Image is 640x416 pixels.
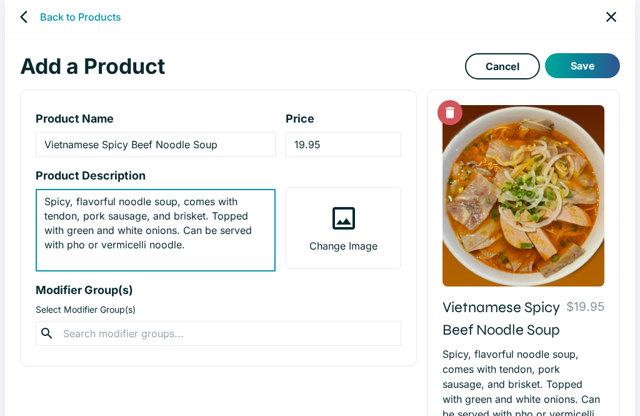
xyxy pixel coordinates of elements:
[40,10,121,25] a: Back to Products
[20,54,465,80] h1: Add a Product
[465,54,540,80] a: Cancel
[36,168,276,185] p: Product Description
[597,4,625,31] a: close
[36,111,276,128] p: Product Name
[36,282,401,299] p: Modifier Group(s)
[442,297,561,342] p: Vietnamese Spicy Beef Noodle Soup
[44,195,267,267] textarea: product-description-input
[36,133,276,158] input: product-name-input
[36,304,401,317] p: Select Modifier Group(s)
[15,5,40,30] a: back
[566,298,604,317] p: $19.95
[309,239,377,254] p: Change Image
[286,133,401,158] input: product-price-input
[286,111,401,128] p: Price
[59,325,377,343] input: Search modifier groups...
[437,101,462,126] button: Delete Image
[545,54,620,79] button: Save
